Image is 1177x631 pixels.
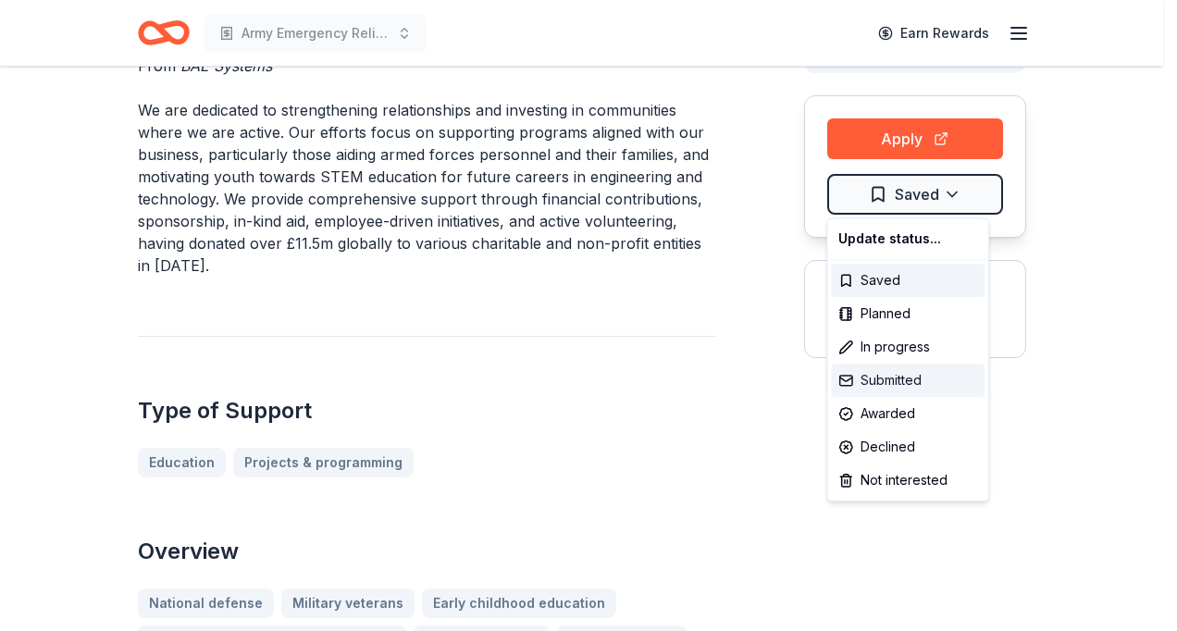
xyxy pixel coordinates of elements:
div: In progress [831,330,985,364]
div: Not interested [831,464,985,497]
div: Declined [831,430,985,464]
div: Update status... [831,222,985,255]
span: Army Emergency Relief Annual Giving Campaign [242,22,390,44]
div: Awarded [831,397,985,430]
div: Planned [831,297,985,330]
div: Submitted [831,364,985,397]
div: Saved [831,264,985,297]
